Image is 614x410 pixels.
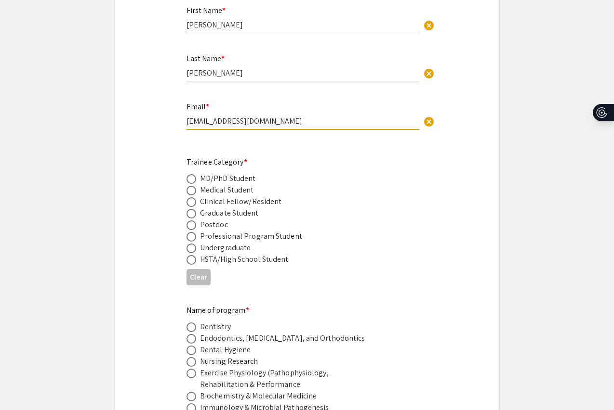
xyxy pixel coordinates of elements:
[200,333,365,344] div: Endodontics, [MEDICAL_DATA], and Orthodontics
[200,321,231,333] div: Dentistry
[187,53,225,64] mat-label: Last Name
[200,173,255,184] div: MD/PhD Student
[200,356,258,367] div: Nursing Research
[200,231,302,242] div: Professional Program Student
[200,390,317,402] div: Biochemistry & Molecular Medicine
[419,15,439,34] button: Clear
[187,68,419,78] input: Type Here
[200,254,288,265] div: HSTA/High School Student
[200,242,251,254] div: Undergraduate
[200,344,251,356] div: Dental Hygiene
[187,20,419,30] input: Type Here
[187,102,209,112] mat-label: Email
[187,5,226,15] mat-label: First Name
[419,63,439,82] button: Clear
[187,116,419,126] input: Type Here
[200,196,281,207] div: Clinical Fellow/Resident
[7,367,41,403] iframe: Chat
[423,20,435,31] span: cancel
[423,116,435,128] span: cancel
[200,184,254,196] div: Medical Student
[200,367,369,390] div: Exercise Physiology (Pathophysiology, Rehabilitation & Performance
[187,305,249,315] mat-label: Name of program
[200,219,228,231] div: Postdoc
[423,68,435,79] span: cancel
[187,157,247,167] mat-label: Trainee Category
[419,111,439,130] button: Clear
[187,269,211,285] button: Clear
[200,207,259,219] div: Graduate Student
